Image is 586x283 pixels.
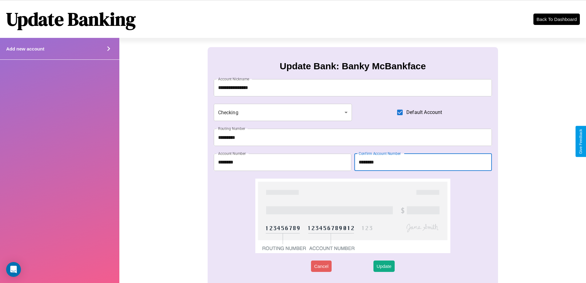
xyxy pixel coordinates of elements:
button: Back To Dashboard [533,14,580,25]
span: Default Account [406,109,442,116]
img: check [255,179,450,253]
h3: Update Bank: Banky McBankface [280,61,426,71]
div: Checking [214,104,352,121]
label: Account Nickname [218,76,249,82]
label: Routing Number [218,126,245,131]
div: Give Feedback [579,129,583,154]
div: Open Intercom Messenger [6,262,21,277]
button: Update [373,261,394,272]
button: Cancel [311,261,332,272]
label: Confirm Account Number [359,151,401,156]
label: Account Number [218,151,246,156]
h4: Add new account [6,46,44,51]
h1: Update Banking [6,6,136,32]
